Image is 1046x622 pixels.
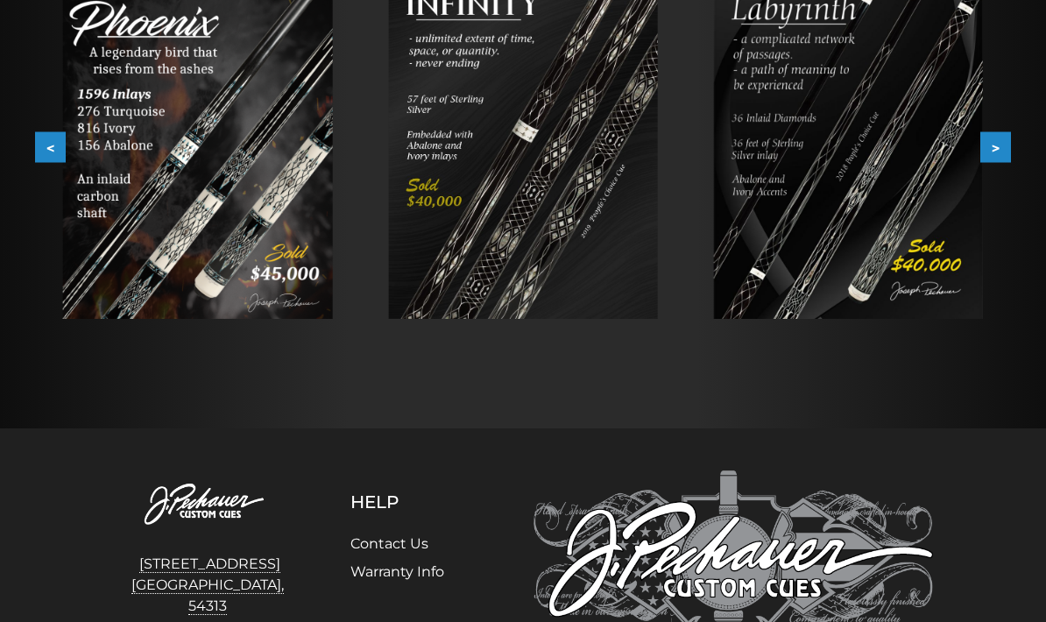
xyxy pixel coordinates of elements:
[35,131,1011,162] div: Carousel Navigation
[113,470,302,540] img: Pechauer Custom Cues
[350,563,444,580] a: Warranty Info
[980,131,1011,162] button: >
[350,535,428,552] a: Contact Us
[350,491,486,512] h5: Help
[35,131,66,162] button: <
